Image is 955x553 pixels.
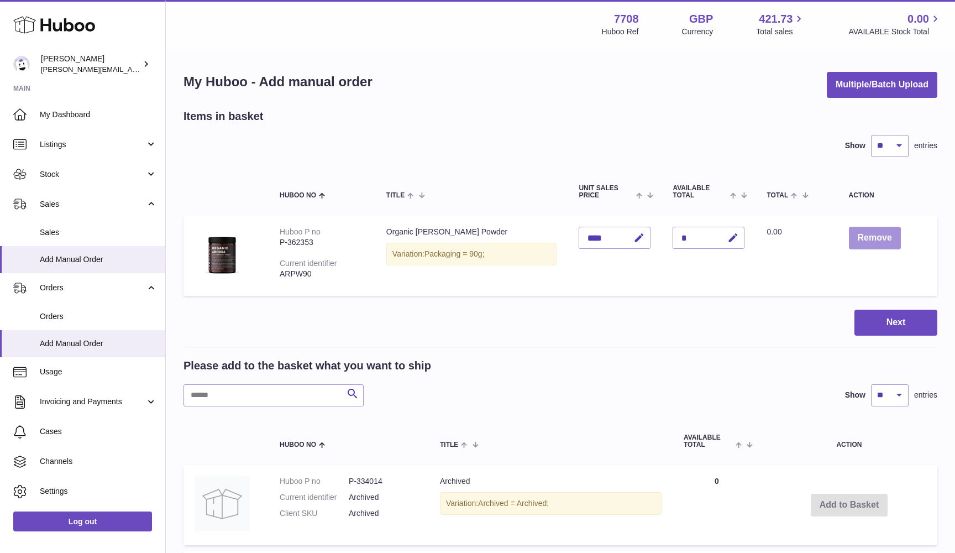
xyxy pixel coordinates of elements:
[40,199,145,210] span: Sales
[40,367,157,377] span: Usage
[684,434,733,448] span: AVAILABLE Total
[440,441,458,448] span: Title
[41,54,140,75] div: [PERSON_NAME]
[849,227,901,249] button: Remove
[424,249,485,258] span: Packaging = 90g;
[349,476,418,487] dd: P-334014
[579,185,633,199] span: Unit Sales Price
[429,465,673,545] td: Archived
[349,492,418,503] dd: Archived
[756,27,805,37] span: Total sales
[40,338,157,349] span: Add Manual Order
[280,259,337,268] div: Current identifier
[280,192,316,199] span: Huboo no
[195,227,250,282] img: Organic Aronia Berry Powder
[280,269,364,279] div: ARPW90
[280,237,364,248] div: P-362353
[40,456,157,467] span: Channels
[478,499,549,508] span: Archived = Archived;
[759,12,793,27] span: 421.73
[40,227,157,238] span: Sales
[40,169,145,180] span: Stock
[849,192,926,199] div: Action
[183,358,431,373] h2: Please add to the basket what you want to ship
[907,12,929,27] span: 0.00
[195,476,250,531] img: Archived
[848,12,942,37] a: 0.00 AVAILABLE Stock Total
[767,192,788,199] span: Total
[756,12,805,37] a: 421.73 Total sales
[602,27,639,37] div: Huboo Ref
[761,423,937,460] th: Action
[13,512,152,531] a: Log out
[845,390,865,400] label: Show
[854,310,937,336] button: Next
[349,508,418,519] dd: Archived
[280,476,349,487] dt: Huboo P no
[914,390,937,400] span: entries
[280,492,349,503] dt: Current identifier
[40,139,145,150] span: Listings
[40,109,157,120] span: My Dashboard
[845,140,865,151] label: Show
[689,12,713,27] strong: GBP
[386,243,557,265] div: Variation:
[767,227,781,236] span: 0.00
[40,397,145,407] span: Invoicing and Payments
[375,216,568,296] td: Organic [PERSON_NAME] Powder
[183,73,372,91] h1: My Huboo - Add manual order
[914,140,937,151] span: entries
[440,492,662,515] div: Variation:
[386,192,405,199] span: Title
[280,508,349,519] dt: Client SKU
[40,311,157,322] span: Orders
[40,426,157,437] span: Cases
[280,227,321,236] div: Huboo P no
[673,465,761,545] td: 0
[673,185,727,199] span: AVAILABLE Total
[848,27,942,37] span: AVAILABLE Stock Total
[183,109,264,124] h2: Items in basket
[614,12,639,27] strong: 7708
[682,27,713,37] div: Currency
[41,65,222,74] span: [PERSON_NAME][EMAIL_ADDRESS][DOMAIN_NAME]
[280,441,316,448] span: Huboo no
[40,486,157,497] span: Settings
[827,72,937,98] button: Multiple/Batch Upload
[40,254,157,265] span: Add Manual Order
[40,283,145,293] span: Orders
[13,56,30,72] img: victor@erbology.co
